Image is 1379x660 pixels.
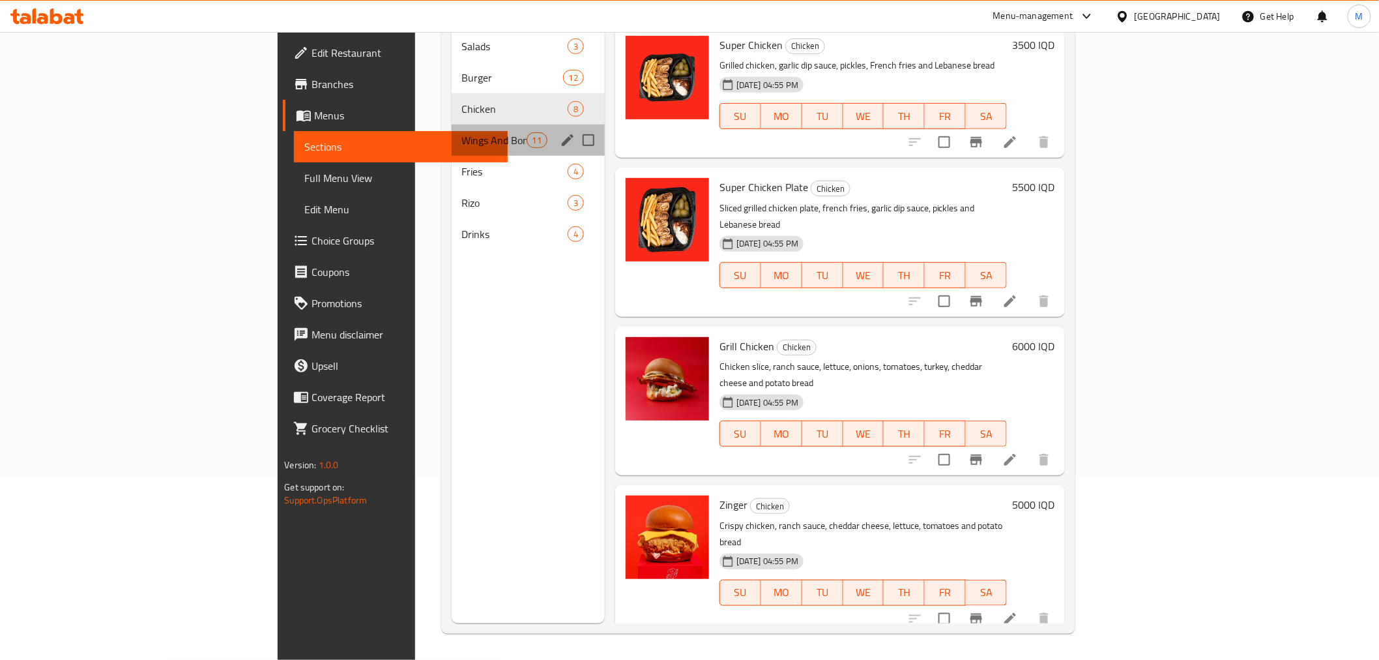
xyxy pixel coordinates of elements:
span: Zinger [719,495,748,515]
span: FR [930,425,961,443]
span: Edit Menu [304,202,497,217]
button: MO [761,421,802,447]
div: items [568,226,584,242]
h6: 3500 IQD [1012,36,1054,54]
p: Sliced grilled chicken plate, french fries, garlic dip sauce, pickles and Lebanese bread [719,200,1007,233]
div: Chicken [777,340,817,355]
span: [DATE] 04:55 PM [731,555,804,567]
h6: 5000 IQD [1012,496,1054,514]
span: TH [889,266,920,285]
button: TU [802,421,843,447]
span: Super Chicken Plate [719,177,808,197]
span: M [1356,9,1363,23]
a: Edit menu item [1002,293,1018,309]
span: [DATE] 04:55 PM [731,237,804,250]
span: [DATE] 04:55 PM [731,79,804,91]
span: TU [807,583,838,602]
button: SA [966,103,1007,129]
span: Choice Groups [312,233,497,248]
span: Version: [284,457,316,473]
a: Menus [283,100,508,131]
div: Drinks4 [452,218,605,250]
button: TH [884,103,925,129]
button: WE [843,262,884,288]
span: WE [849,583,879,602]
div: Burger [462,70,563,85]
button: SA [966,421,1007,447]
span: TH [889,107,920,126]
span: Coverage Report [312,389,497,405]
h6: 5500 IQD [1012,178,1054,196]
span: Chicken [462,101,568,117]
span: WE [849,107,879,126]
span: FR [930,266,961,285]
button: delete [1028,444,1060,475]
span: Chicken [777,340,816,355]
div: Rizo3 [452,187,605,218]
button: Branch-specific-item [961,603,992,635]
button: TU [802,262,843,288]
span: Branches [312,76,497,92]
div: items [563,70,584,85]
span: Menus [314,108,497,123]
span: FR [930,107,961,126]
span: Chicken [786,38,824,53]
button: SU [719,262,761,288]
span: SU [725,583,756,602]
span: MO [766,107,797,126]
div: [GEOGRAPHIC_DATA] [1135,9,1221,23]
span: TU [807,107,838,126]
span: SU [725,425,756,443]
span: SU [725,266,756,285]
a: Grocery Checklist [283,413,508,444]
button: WE [843,580,884,606]
span: FR [930,583,961,602]
span: 11 [527,134,547,147]
button: TH [884,580,925,606]
a: Edit menu item [1002,134,1018,150]
span: Select to update [931,446,958,473]
div: Menu-management [993,8,1073,24]
div: items [527,132,547,148]
span: Menu disclaimer [312,327,497,342]
span: Select to update [931,605,958,633]
img: Super Chicken [626,36,709,119]
span: 1.0.0 [318,457,338,473]
span: Get support on: [284,479,344,496]
span: 8 [568,103,583,115]
button: TU [802,103,843,129]
a: Choice Groups [283,225,508,256]
button: FR [925,262,966,288]
span: MO [766,425,797,443]
span: [DATE] 04:55 PM [731,397,804,409]
img: Zinger [626,496,709,579]
button: SA [966,580,1007,606]
span: TH [889,425,920,443]
button: WE [843,103,884,129]
span: Select to update [931,288,958,315]
span: SA [971,583,1002,602]
span: MO [766,266,797,285]
span: Chicken [751,499,789,514]
span: Promotions [312,295,497,311]
span: MO [766,583,797,602]
button: delete [1028,286,1060,317]
span: 3 [568,197,583,209]
span: Sections [304,139,497,155]
a: Promotions [283,288,508,319]
span: WE [849,425,879,443]
a: Sections [294,131,508,162]
div: items [568,101,584,117]
div: Chicken [785,38,825,54]
div: Chicken [750,498,790,514]
span: SA [971,107,1002,126]
div: Salads [462,38,568,54]
div: Chicken8 [452,93,605,125]
button: WE [843,421,884,447]
a: Upsell [283,350,508,382]
button: TU [802,580,843,606]
img: Super Chicken Plate [626,178,709,262]
a: Coverage Report [283,382,508,413]
button: delete [1028,127,1060,158]
span: Wings And Boneless [462,132,527,148]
